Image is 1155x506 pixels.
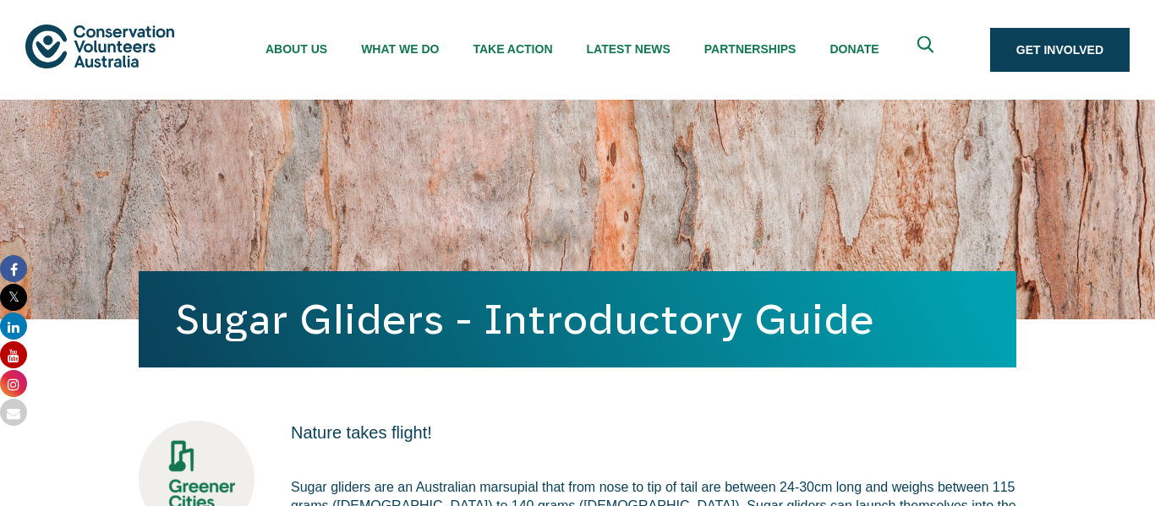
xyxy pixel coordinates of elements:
[291,421,1016,444] p: Nature takes flight!
[265,42,327,56] span: About Us
[587,42,671,56] span: Latest News
[361,42,439,56] span: What We Do
[25,24,174,68] img: logo.svg
[917,36,938,64] span: Expand search box
[829,42,879,56] span: Donate
[990,28,1130,72] a: Get Involved
[176,297,979,342] h1: Sugar Gliders - Introductory Guide
[704,42,796,56] span: Partnerships
[907,30,948,70] button: Expand search box Close search box
[473,42,552,56] span: Take Action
